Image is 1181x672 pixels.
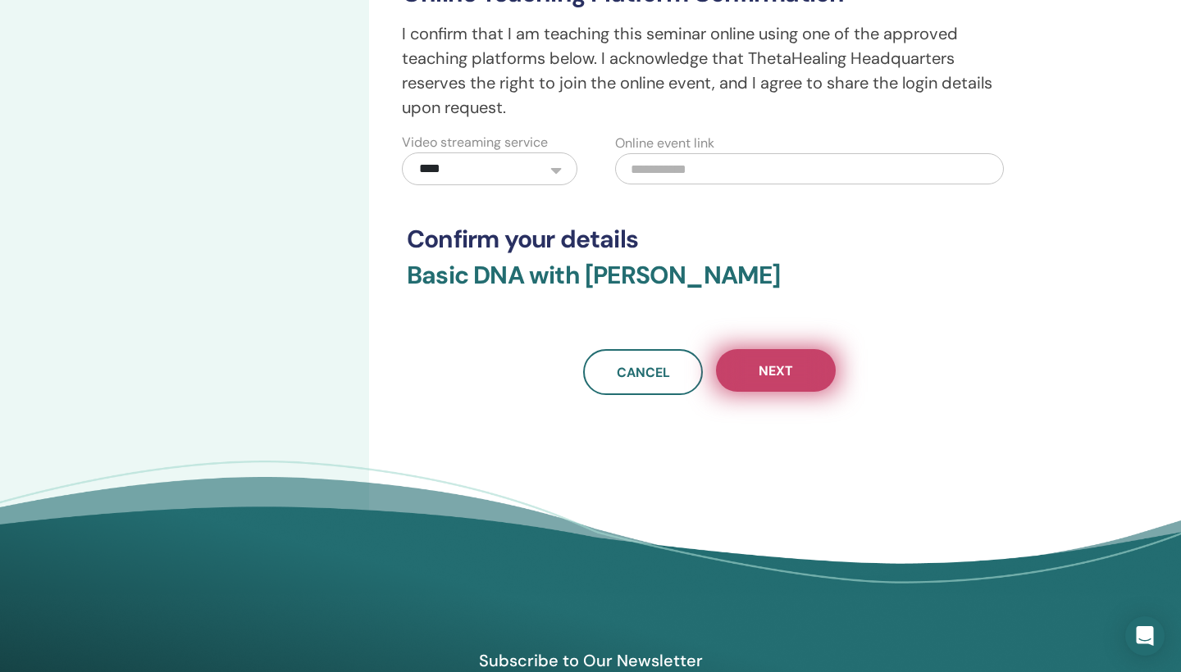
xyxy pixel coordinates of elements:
a: Cancel [583,349,703,395]
label: Online event link [615,134,714,153]
span: Cancel [617,364,670,381]
h3: Basic DNA with [PERSON_NAME] [407,261,1012,310]
p: I confirm that I am teaching this seminar online using one of the approved teaching platforms bel... [402,21,1017,120]
button: Next [716,349,836,392]
span: Next [759,362,793,379]
h3: Confirm your details [407,225,1012,254]
div: Open Intercom Messenger [1125,616,1165,656]
label: Video streaming service [402,133,548,152]
h4: Subscribe to Our Newsletter [401,650,780,671]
